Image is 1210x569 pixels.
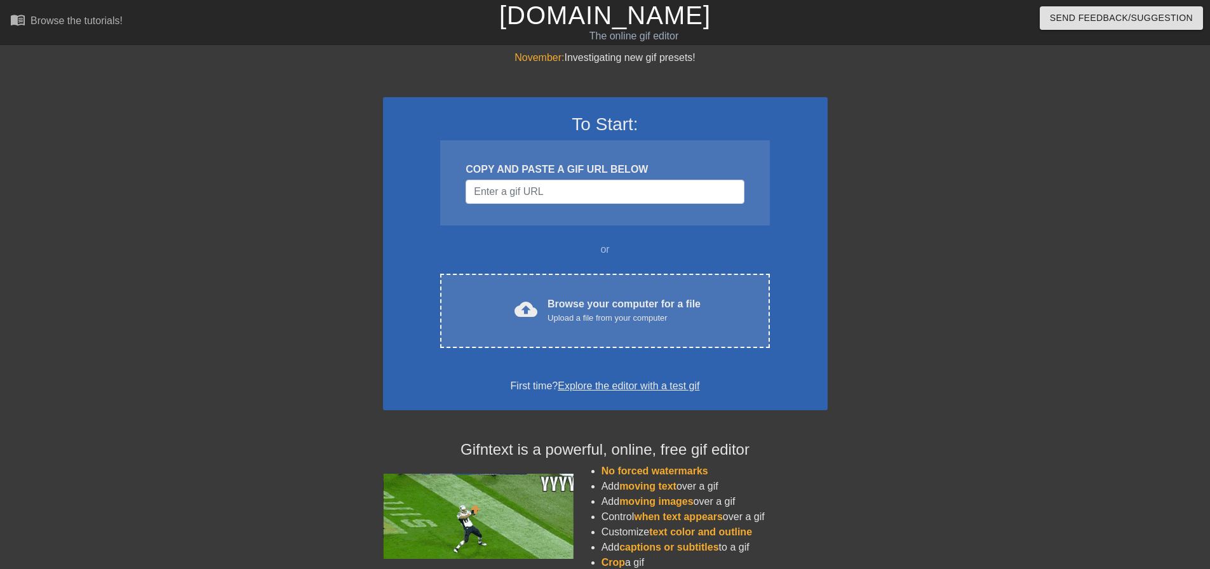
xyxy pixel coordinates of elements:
div: Upload a file from your computer [548,312,701,325]
span: captions or subtitles [619,542,718,552]
div: COPY AND PASTE A GIF URL BELOW [466,162,744,177]
a: Browse the tutorials! [10,12,123,32]
div: Browse your computer for a file [548,297,701,325]
h4: Gifntext is a powerful, online, free gif editor [383,441,828,459]
span: moving text [619,481,676,492]
div: Browse the tutorials! [30,15,123,26]
span: November: [514,52,564,63]
h3: To Start: [400,114,811,135]
span: text color and outline [649,526,752,537]
span: No forced watermarks [602,465,708,476]
li: Customize [602,525,828,540]
li: Add over a gif [602,494,828,509]
input: Username [466,180,744,204]
button: Send Feedback/Suggestion [1040,6,1203,30]
li: Add to a gif [602,540,828,555]
a: Explore the editor with a test gif [558,380,699,391]
span: cloud_upload [514,298,537,321]
span: menu_book [10,12,25,27]
li: Add over a gif [602,479,828,494]
img: football_small.gif [383,474,574,559]
div: or [416,242,795,257]
span: moving images [619,496,693,507]
span: when text appears [634,511,723,522]
div: The online gif editor [410,29,858,44]
li: Control over a gif [602,509,828,525]
div: Investigating new gif presets! [383,50,828,65]
span: Crop [602,557,625,568]
span: Send Feedback/Suggestion [1050,10,1193,26]
div: First time? [400,378,811,394]
a: [DOMAIN_NAME] [499,1,711,29]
